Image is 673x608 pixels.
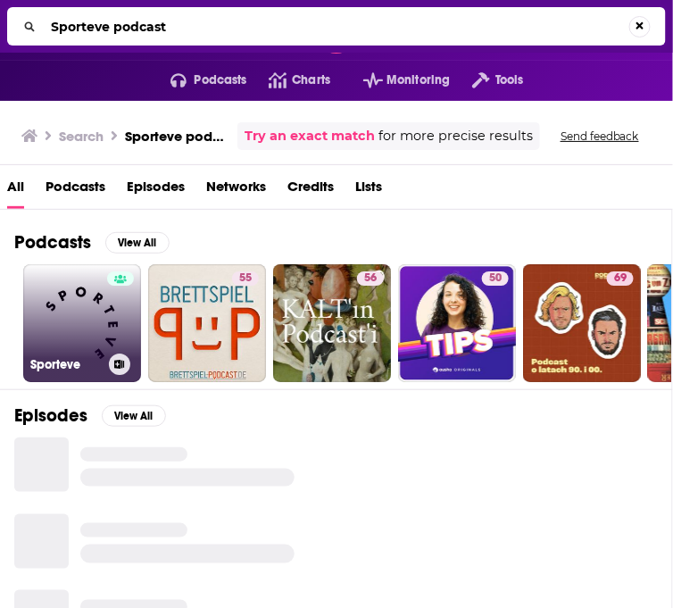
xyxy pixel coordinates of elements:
button: open menu [451,66,524,95]
button: open menu [149,66,247,95]
a: 55 [232,271,259,286]
span: Charts [292,68,330,93]
a: 56 [273,264,391,382]
span: for more precise results [378,126,533,146]
a: 69 [607,271,634,286]
a: Podcasts [46,172,105,209]
a: Lists [355,172,382,209]
a: PodcastsView All [14,231,170,254]
a: Charts [247,66,330,95]
span: 55 [239,270,252,287]
a: Sporteve [23,264,141,382]
button: open menu [342,66,451,95]
a: 56 [357,271,384,286]
div: Search... [7,7,666,46]
span: Tools [495,68,524,93]
h3: Search [59,128,104,145]
span: Podcasts [195,68,247,93]
a: Credits [287,172,334,209]
a: 55 [148,264,266,382]
span: Monitoring [386,68,450,93]
a: Episodes [127,172,185,209]
span: 69 [614,270,627,287]
a: EpisodesView All [14,404,166,427]
span: 56 [364,270,377,287]
a: 69 [523,264,641,382]
h3: Sporteve podcast [125,128,230,145]
a: 50 [398,264,516,382]
a: Networks [206,172,266,209]
a: All [7,172,24,209]
button: Send feedback [555,129,644,144]
h2: Podcasts [14,231,91,254]
input: Search... [44,12,629,41]
button: View All [105,232,170,254]
a: Try an exact match [245,126,375,146]
button: View All [102,405,166,427]
span: 50 [489,270,502,287]
h2: Episodes [14,404,87,427]
h3: Sporteve [30,357,102,372]
a: 50 [482,271,509,286]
